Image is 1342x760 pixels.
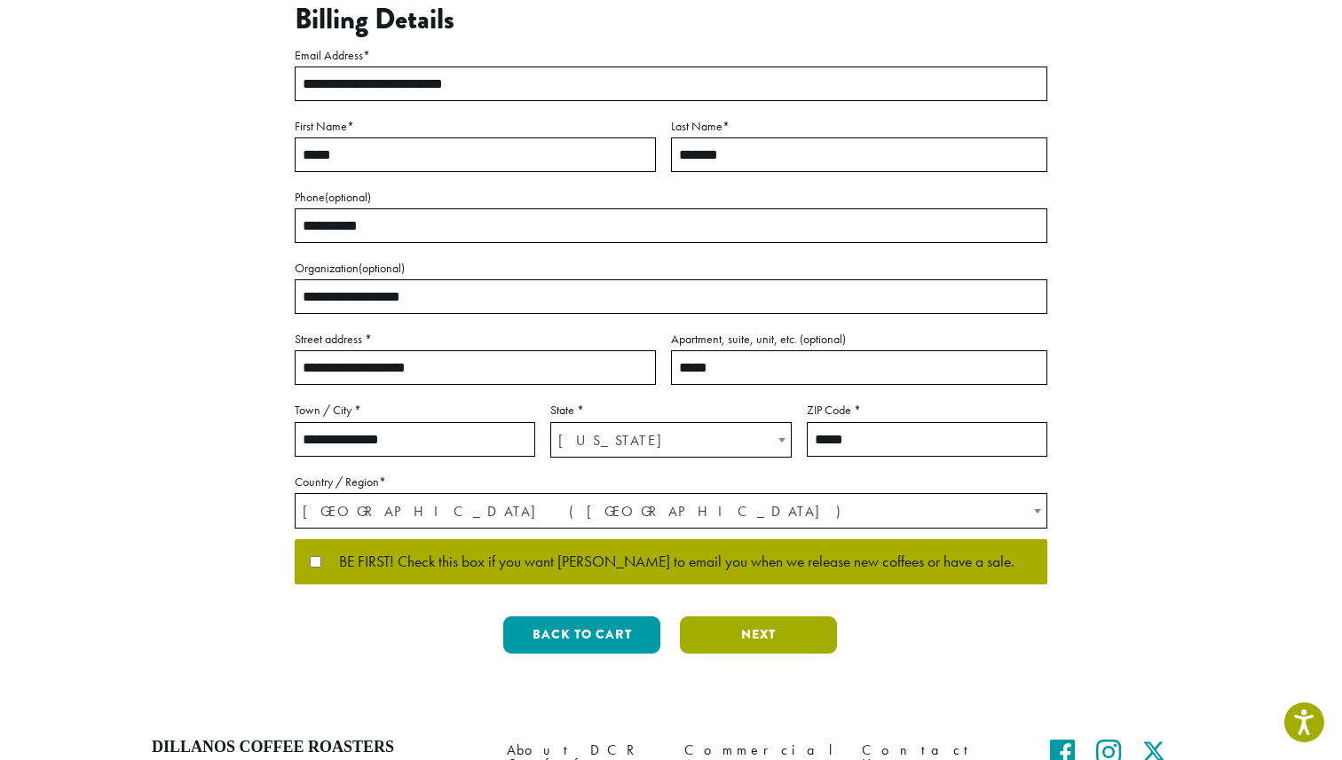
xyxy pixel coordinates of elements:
[671,115,1047,137] label: Last Name
[295,257,1047,279] label: Organization
[152,738,480,757] h4: Dillanos Coffee Roasters
[503,616,660,654] button: Back to cart
[295,399,535,421] label: Town / City
[295,44,1047,67] label: Email Address
[359,260,405,276] span: (optional)
[671,328,1047,350] label: Apartment, suite, unit, etc.
[295,493,1047,529] span: Country / Region
[321,554,1014,570] span: BE FIRST! Check this box if you want [PERSON_NAME] to email you when we release new coffees or ha...
[295,3,1047,36] h3: Billing Details
[310,556,321,568] input: BE FIRST! Check this box if you want [PERSON_NAME] to email you when we release new coffees or ha...
[295,115,656,137] label: First Name
[550,399,791,421] label: State
[550,422,791,458] span: State
[680,616,837,654] button: Next
[551,423,790,458] span: New Jersey
[807,399,1047,421] label: ZIP Code
[295,328,656,350] label: Street address
[325,189,371,205] span: (optional)
[296,494,1046,529] span: United States (US)
[800,331,846,347] span: (optional)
